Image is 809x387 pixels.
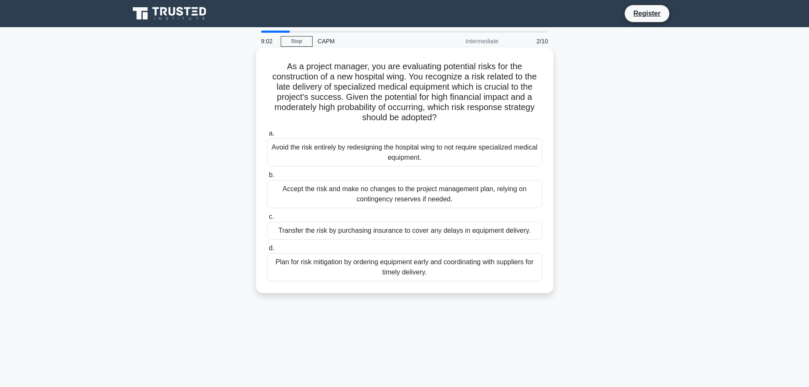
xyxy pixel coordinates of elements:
[269,244,274,251] span: d.
[269,171,274,178] span: b.
[267,253,542,281] div: Plan for risk mitigation by ordering equipment early and coordinating with suppliers for timely d...
[504,33,553,50] div: 2/10
[269,130,274,137] span: a.
[256,33,281,50] div: 9:02
[628,8,665,19] a: Register
[281,36,313,47] a: Stop
[267,222,542,240] div: Transfer the risk by purchasing insurance to cover any delays in equipment delivery.
[267,138,542,167] div: Avoid the risk entirely by redesigning the hospital wing to not require specialized medical equip...
[313,33,429,50] div: CAPM
[429,33,504,50] div: Intermediate
[269,213,274,220] span: c.
[266,61,543,123] h5: As a project manager, you are evaluating potential risks for the construction of a new hospital w...
[267,180,542,208] div: Accept the risk and make no changes to the project management plan, relying on contingency reserv...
